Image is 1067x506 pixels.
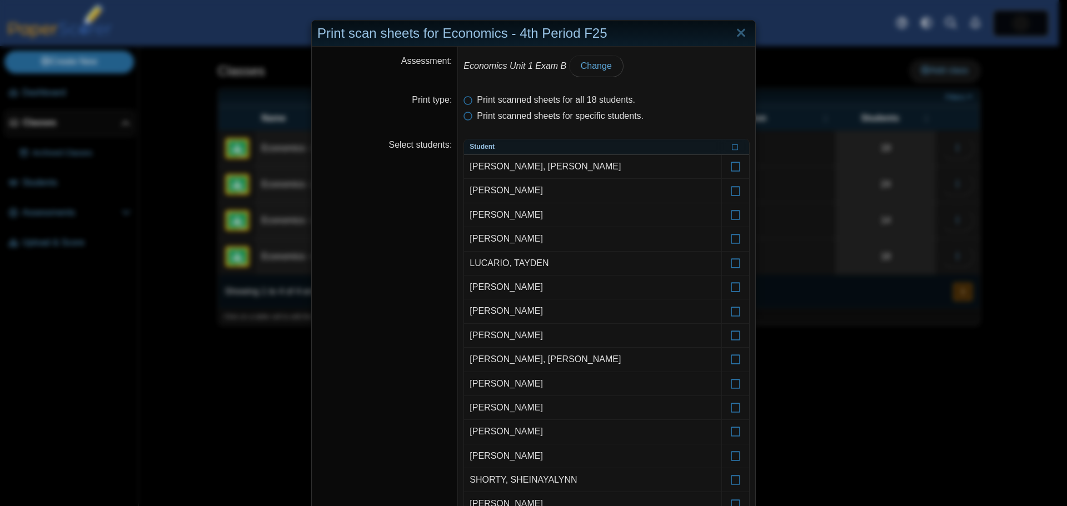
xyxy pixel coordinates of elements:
[464,420,721,444] td: [PERSON_NAME]
[464,468,721,492] td: SHORTY, SHEINAYALYNN
[464,179,721,203] td: [PERSON_NAME]
[464,396,721,420] td: [PERSON_NAME]
[732,24,750,43] a: Close
[464,155,721,179] td: [PERSON_NAME], [PERSON_NAME]
[401,56,452,66] label: Assessment
[464,324,721,348] td: [PERSON_NAME]
[581,61,612,71] span: Change
[464,252,721,275] td: LUCARIO, TAYDEN
[464,139,721,155] th: Student
[464,227,721,251] td: [PERSON_NAME]
[569,55,624,77] a: Change
[464,372,721,396] td: [PERSON_NAME]
[312,21,755,47] div: Print scan sheets for Economics - 4th Period F25
[464,348,721,372] td: [PERSON_NAME], [PERSON_NAME]
[388,140,452,149] label: Select students
[464,203,721,227] td: [PERSON_NAME]
[464,444,721,468] td: [PERSON_NAME]
[477,111,644,121] span: Print scanned sheets for specific students.
[463,61,566,71] em: Economics Unit 1 Exam B
[464,275,721,299] td: [PERSON_NAME]
[477,95,635,104] span: Print scanned sheets for all 18 students.
[464,299,721,323] td: [PERSON_NAME]
[412,95,452,104] label: Print type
